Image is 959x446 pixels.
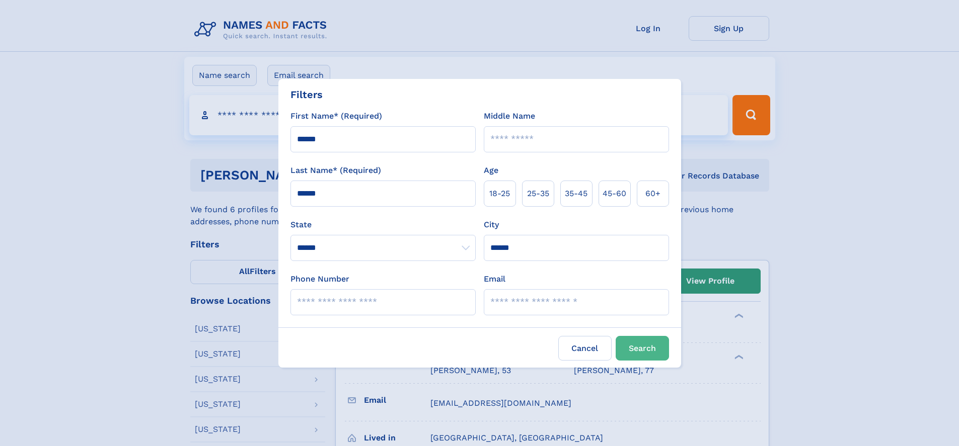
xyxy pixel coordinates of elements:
[290,110,382,122] label: First Name* (Required)
[484,273,505,285] label: Email
[290,273,349,285] label: Phone Number
[290,164,381,176] label: Last Name* (Required)
[484,219,499,231] label: City
[603,188,626,200] span: 45‑60
[527,188,549,200] span: 25‑35
[484,164,498,176] label: Age
[290,219,476,231] label: State
[645,188,660,200] span: 60+
[558,336,612,361] label: Cancel
[290,87,323,102] div: Filters
[616,336,669,361] button: Search
[565,188,587,200] span: 35‑45
[489,188,510,200] span: 18‑25
[484,110,535,122] label: Middle Name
